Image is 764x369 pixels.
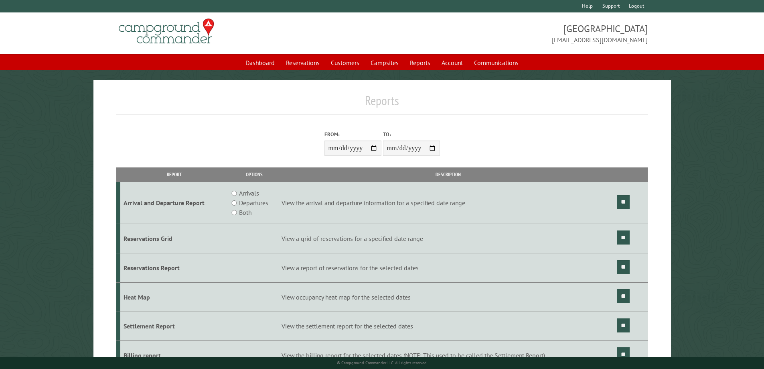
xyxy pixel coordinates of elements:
[120,167,228,181] th: Report
[366,55,403,70] a: Campsites
[469,55,523,70] a: Communications
[120,224,228,253] td: Reservations Grid
[382,22,648,45] span: [GEOGRAPHIC_DATA] [EMAIL_ADDRESS][DOMAIN_NAME]
[116,93,648,115] h1: Reports
[280,282,616,312] td: View occupancy heat map for the selected dates
[239,188,259,198] label: Arrivals
[326,55,364,70] a: Customers
[280,224,616,253] td: View a grid of reservations for a specified date range
[116,16,217,47] img: Campground Commander
[228,167,280,181] th: Options
[280,167,616,181] th: Description
[280,312,616,341] td: View the settlement report for the selected dates
[337,360,428,365] small: © Campground Commander LLC. All rights reserved.
[239,198,268,208] label: Departures
[324,130,381,138] label: From:
[120,253,228,282] td: Reservations Report
[241,55,280,70] a: Dashboard
[280,253,616,282] td: View a report of reservations for the selected dates
[120,312,228,341] td: Settlement Report
[405,55,435,70] a: Reports
[437,55,468,70] a: Account
[280,182,616,224] td: View the arrival and departure information for a specified date range
[120,182,228,224] td: Arrival and Departure Report
[239,208,251,217] label: Both
[383,130,440,138] label: To:
[120,282,228,312] td: Heat Map
[281,55,324,70] a: Reservations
